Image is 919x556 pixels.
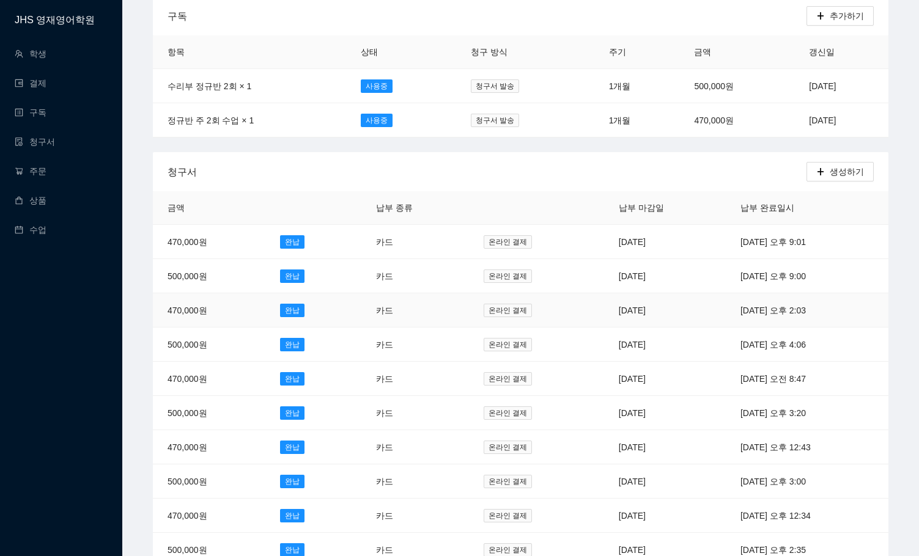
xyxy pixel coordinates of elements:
td: 470,000원 [153,293,265,327]
th: 납부 완료일시 [726,191,888,225]
span: 사용중 [361,79,393,93]
td: [DATE] [604,327,726,362]
th: 항목 [153,35,346,69]
th: 주기 [594,35,680,69]
a: team학생 [15,49,46,59]
th: 금액 [679,35,794,69]
span: 온라인 결제 [484,372,532,386]
span: 온라인 결제 [484,304,532,317]
td: 470,000원 [153,362,265,396]
a: shopping상품 [15,196,46,205]
span: plus [816,12,825,21]
td: 카드 [361,225,469,259]
td: [DATE] 오후 4:06 [726,327,888,362]
td: 카드 [361,396,469,430]
th: 갱신일 [794,35,888,69]
td: 470,000원 [153,499,265,533]
div: 청구서 [168,155,806,189]
td: [DATE] 오후 9:00 [726,259,888,293]
span: 사용중 [361,114,393,127]
th: 청구 방식 [456,35,594,69]
td: 470,000원 [153,225,265,259]
span: 청구서 발송 [471,114,519,127]
span: 생성하기 [830,165,864,178]
td: 500,000원 [679,69,794,103]
td: 카드 [361,259,469,293]
td: [DATE] [604,430,726,464]
td: [DATE] [794,103,888,137]
a: shopping-cart주문 [15,166,46,176]
td: 카드 [361,362,469,396]
td: 정규반 주 2회 수업 × 1 [153,103,346,137]
span: 온라인 결제 [484,406,532,420]
td: [DATE] 오전 8:47 [726,362,888,396]
a: wallet결제 [15,78,46,88]
td: [DATE] 오후 12:43 [726,430,888,464]
td: 카드 [361,499,469,533]
td: 1개월 [594,103,680,137]
span: 완납 [280,235,304,249]
th: 금액 [153,191,265,225]
span: 온라인 결제 [484,441,532,454]
th: 납부 종류 [361,191,469,225]
span: 완납 [280,475,304,488]
td: [DATE] 오후 2:03 [726,293,888,327]
td: [DATE] 오후 12:34 [726,499,888,533]
td: [DATE] 오후 3:20 [726,396,888,430]
td: 카드 [361,464,469,499]
td: [DATE] [604,293,726,327]
span: 완납 [280,269,304,283]
span: 완납 [280,406,304,420]
td: 470,000원 [679,103,794,137]
a: profile구독 [15,108,46,117]
td: [DATE] [604,225,726,259]
th: 납부 마감일 [604,191,726,225]
td: [DATE] [604,499,726,533]
span: 온라인 결제 [484,475,532,488]
td: 500,000원 [153,464,265,499]
span: 온라인 결제 [484,269,532,283]
span: 온라인 결제 [484,509,532,522]
th: 상태 [346,35,456,69]
span: 추가하기 [830,9,864,23]
td: 카드 [361,327,469,362]
a: calendar수업 [15,225,46,235]
button: plus생성하기 [806,162,874,181]
td: [DATE] [604,396,726,430]
span: 온라인 결제 [484,338,532,351]
span: 완납 [280,509,304,522]
span: 온라인 결제 [484,235,532,249]
span: 완납 [280,338,304,351]
span: 완납 [280,304,304,317]
td: [DATE] 오후 9:01 [726,225,888,259]
td: 470,000원 [153,430,265,464]
td: 500,000원 [153,327,265,362]
td: 수리부 정규반 2회 × 1 [153,69,346,103]
td: [DATE] [794,69,888,103]
td: [DATE] 오후 3:00 [726,464,888,499]
span: plus [816,167,825,177]
td: 1개월 [594,69,680,103]
td: 카드 [361,430,469,464]
span: 완납 [280,441,304,454]
td: 카드 [361,293,469,327]
td: [DATE] [604,362,726,396]
td: 500,000원 [153,396,265,430]
span: 완납 [280,372,304,386]
button: plus추가하기 [806,6,874,26]
td: 500,000원 [153,259,265,293]
span: 청구서 발송 [471,79,519,93]
td: [DATE] [604,259,726,293]
td: [DATE] [604,464,726,499]
a: file-done청구서 [15,137,55,147]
